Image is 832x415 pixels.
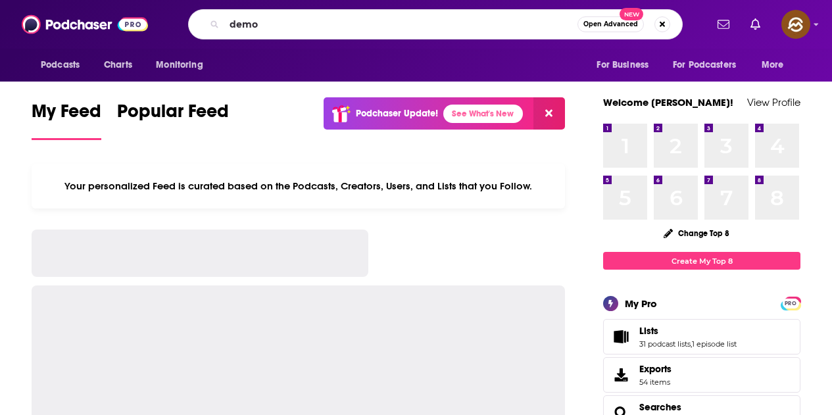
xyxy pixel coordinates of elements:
button: open menu [32,53,97,78]
span: Podcasts [41,56,80,74]
a: 1 episode list [692,339,737,349]
a: Create My Top 8 [603,252,800,270]
span: My Feed [32,100,101,130]
a: Show notifications dropdown [745,13,766,36]
a: Charts [95,53,140,78]
a: Lists [608,328,634,346]
span: Exports [608,366,634,384]
p: Podchaser Update! [356,108,438,119]
a: My Feed [32,100,101,140]
a: View Profile [747,96,800,109]
a: Searches [639,401,681,413]
span: More [762,56,784,74]
a: Popular Feed [117,100,229,140]
span: Monitoring [156,56,203,74]
button: open menu [752,53,800,78]
span: Lists [639,325,658,337]
a: 31 podcast lists [639,339,691,349]
button: Change Top 8 [656,225,737,241]
img: Podchaser - Follow, Share and Rate Podcasts [22,12,148,37]
button: open menu [664,53,755,78]
span: New [620,8,643,20]
a: Exports [603,357,800,393]
span: For Podcasters [673,56,736,74]
div: Your personalized Feed is curated based on the Podcasts, Creators, Users, and Lists that you Follow. [32,164,565,208]
a: Show notifications dropdown [712,13,735,36]
div: My Pro [625,297,657,310]
button: open menu [587,53,665,78]
button: open menu [147,53,220,78]
span: PRO [783,299,798,308]
a: See What's New [443,105,523,123]
span: 54 items [639,378,672,387]
span: Popular Feed [117,100,229,130]
span: For Business [597,56,648,74]
img: User Profile [781,10,810,39]
span: Charts [104,56,132,74]
span: Lists [603,319,800,354]
span: Exports [639,363,672,375]
div: Search podcasts, credits, & more... [188,9,683,39]
a: PRO [783,298,798,308]
span: Open Advanced [583,21,638,28]
a: Lists [639,325,737,337]
span: Logged in as hey85204 [781,10,810,39]
span: , [691,339,692,349]
a: Welcome [PERSON_NAME]! [603,96,733,109]
input: Search podcasts, credits, & more... [224,14,577,35]
button: Show profile menu [781,10,810,39]
button: Open AdvancedNew [577,16,644,32]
